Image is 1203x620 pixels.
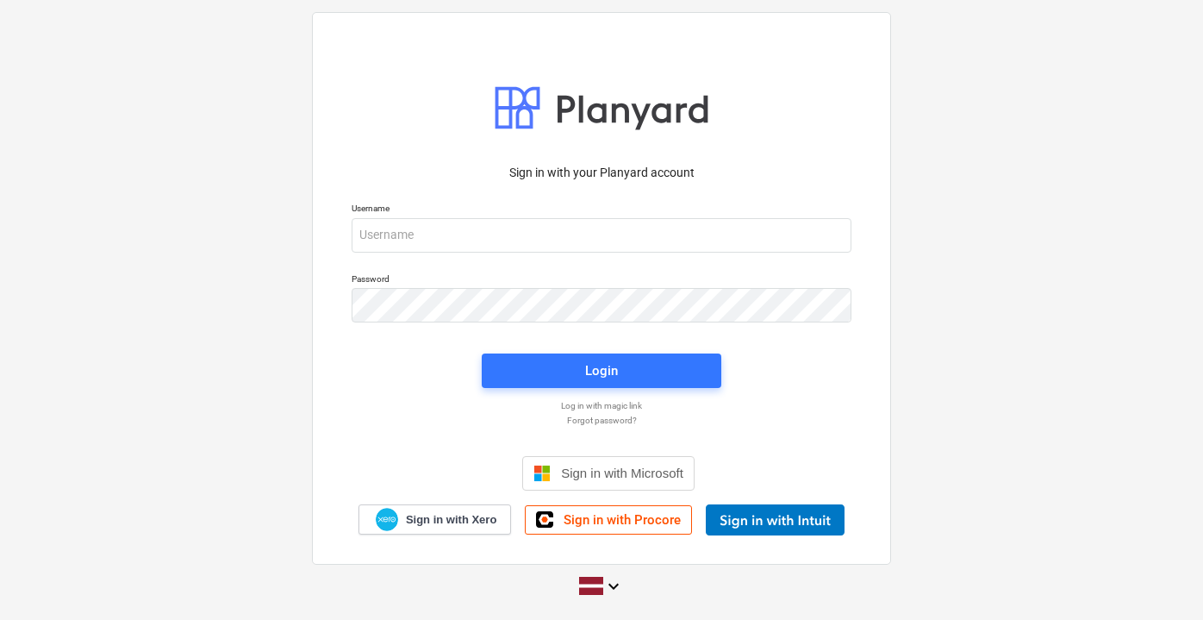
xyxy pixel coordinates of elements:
[533,465,551,482] img: Microsoft logo
[358,504,512,535] a: Sign in with Xero
[376,508,398,531] img: Xero logo
[343,400,860,411] a: Log in with magic link
[561,466,683,480] span: Sign in with Microsoft
[564,512,681,528] span: Sign in with Procore
[585,360,618,382] div: Login
[343,415,860,426] a: Forgot password?
[603,576,624,597] i: keyboard_arrow_down
[352,164,851,182] p: Sign in with your Planyard account
[525,505,692,535] a: Sign in with Procore
[406,512,496,528] span: Sign in with Xero
[352,203,851,217] p: Username
[482,354,721,388] button: Login
[352,273,851,288] p: Password
[352,218,851,253] input: Username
